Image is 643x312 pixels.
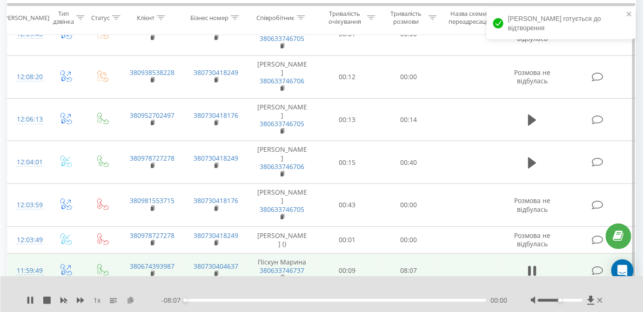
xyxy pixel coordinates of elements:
[378,254,439,288] td: 08:07
[514,231,550,248] span: Розмова не відбулась
[137,14,154,21] div: Клієнт
[378,55,439,98] td: 00:00
[378,141,439,184] td: 00:40
[194,196,238,205] a: 380730418176
[130,196,174,205] a: 380981553715
[626,10,633,19] button: close
[17,231,37,249] div: 12:03:49
[194,231,238,240] a: 380730418249
[260,34,304,43] a: 380633746705
[248,98,316,141] td: [PERSON_NAME]
[260,119,304,128] a: 380633746705
[17,110,37,129] div: 12:06:13
[487,7,636,39] div: [PERSON_NAME] готується до відтворення
[386,10,426,26] div: Тривалість розмови
[558,298,562,302] div: Accessibility label
[248,254,316,288] td: Піскун Марина
[183,298,187,302] div: Accessibility label
[260,266,304,275] a: 380633746737
[316,55,378,98] td: 00:12
[491,296,508,305] span: 00:00
[17,262,37,280] div: 11:59:49
[17,68,37,86] div: 12:08:20
[94,296,100,305] span: 1 x
[2,14,49,21] div: [PERSON_NAME]
[448,10,490,26] div: Назва схеми переадресації
[514,68,550,85] span: Розмова не відбулась
[378,184,439,227] td: 00:00
[260,162,304,171] a: 380633746706
[378,226,439,253] td: 00:00
[316,98,378,141] td: 00:13
[194,154,238,163] a: 380730418249
[514,196,550,213] span: Розмова не відбулась
[130,231,174,240] a: 380978727278
[53,10,74,26] div: Тип дзвінка
[316,226,378,253] td: 00:01
[130,154,174,163] a: 380978727278
[378,98,439,141] td: 00:14
[130,68,174,77] a: 380938538228
[248,141,316,184] td: [PERSON_NAME]
[260,76,304,85] a: 380633746706
[611,259,634,282] div: Open Intercom Messenger
[260,205,304,214] a: 380633746705
[248,184,316,227] td: [PERSON_NAME]
[17,196,37,214] div: 12:03:59
[91,14,110,21] div: Статус
[130,262,174,271] a: 380674393987
[325,10,365,26] div: Тривалість очікування
[194,68,238,77] a: 380730418249
[316,141,378,184] td: 00:15
[194,111,238,120] a: 380730418176
[161,296,185,305] span: - 08:07
[17,153,37,171] div: 12:04:01
[190,14,228,21] div: Бізнес номер
[316,184,378,227] td: 00:43
[194,262,238,271] a: 380730404637
[256,14,295,21] div: Співробітник
[130,111,174,120] a: 380952702497
[248,226,316,253] td: [PERSON_NAME] ()
[316,254,378,288] td: 00:09
[248,55,316,98] td: [PERSON_NAME]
